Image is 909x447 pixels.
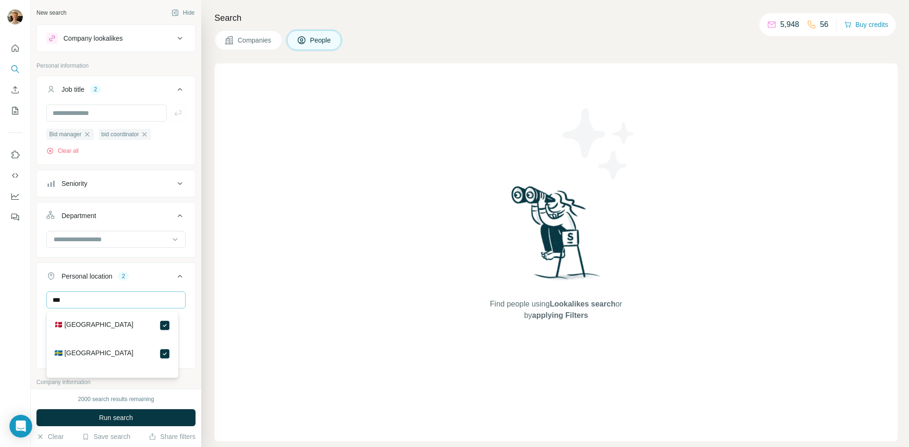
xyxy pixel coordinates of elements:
div: New search [36,9,66,17]
span: Run search [99,413,133,422]
button: Department [37,204,195,231]
button: Hide [165,6,201,20]
div: Seniority [62,179,87,188]
label: 🇸🇪 [GEOGRAPHIC_DATA] [54,348,134,359]
p: 5,948 [780,19,799,30]
button: Use Surfe on LinkedIn [8,146,23,163]
span: People [310,35,332,45]
span: Lookalikes search [550,300,615,308]
button: Run search [36,409,196,426]
span: Find people using or by [480,298,632,321]
h4: Search [214,11,898,25]
div: Open Intercom Messenger [9,415,32,438]
img: Surfe Illustration - Stars [556,101,642,186]
label: 🇩🇰 [GEOGRAPHIC_DATA] [54,320,134,331]
button: Company lookalikes [37,27,195,50]
button: Quick start [8,40,23,57]
button: Enrich CSV [8,81,23,98]
button: Share filters [149,432,196,441]
div: 2 [90,85,101,94]
button: Dashboard [8,188,23,205]
button: Search [8,61,23,78]
button: Buy credits [844,18,888,31]
span: Bid manager [49,130,81,139]
img: Surfe Illustration - Woman searching with binoculars [507,184,606,289]
span: Companies [238,35,272,45]
p: Personal information [36,61,196,70]
button: Save search [82,432,130,441]
div: Company lookalikes [63,34,123,43]
div: 2000 search results remaining [78,395,154,403]
span: bid coordinator [101,130,139,139]
button: Job title2 [37,78,195,105]
button: Clear all [46,147,79,155]
div: Personal location [62,272,112,281]
button: My lists [8,102,23,119]
img: Avatar [8,9,23,25]
button: Seniority [37,172,195,195]
p: 56 [820,19,829,30]
span: applying Filters [532,311,588,319]
button: Clear [36,432,63,441]
div: 2 [118,272,129,280]
button: Use Surfe API [8,167,23,184]
button: Feedback [8,209,23,226]
div: Department [62,211,96,220]
button: Personal location2 [37,265,195,291]
p: Company information [36,378,196,386]
div: Job title [62,85,84,94]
